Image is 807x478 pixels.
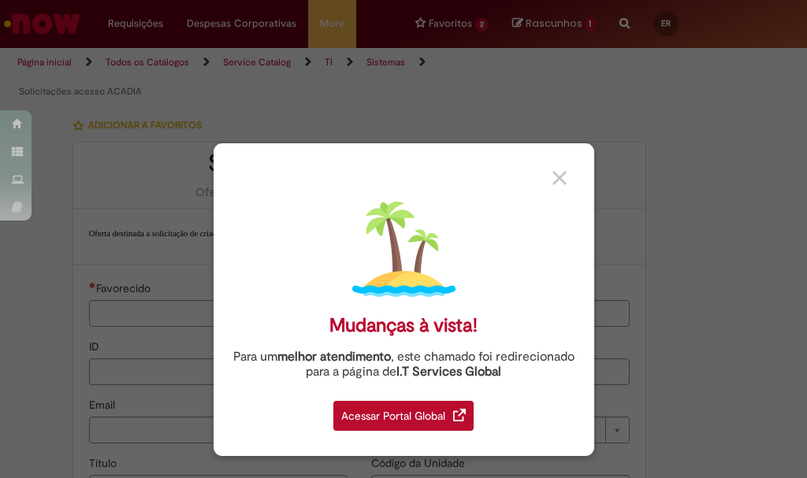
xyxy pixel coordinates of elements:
img: island.png [352,198,456,301]
div: Acessar Portal Global [333,401,474,431]
div: Mudanças à vista! [329,314,478,337]
a: I.T Services Global [396,355,501,380]
a: Acessar Portal Global [333,392,474,431]
img: close_button_grey.png [552,171,567,185]
strong: melhor atendimento [277,349,391,365]
img: redirect_link.png [453,409,466,421]
div: Para um , este chamado foi redirecionado para a página de [225,350,582,380]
